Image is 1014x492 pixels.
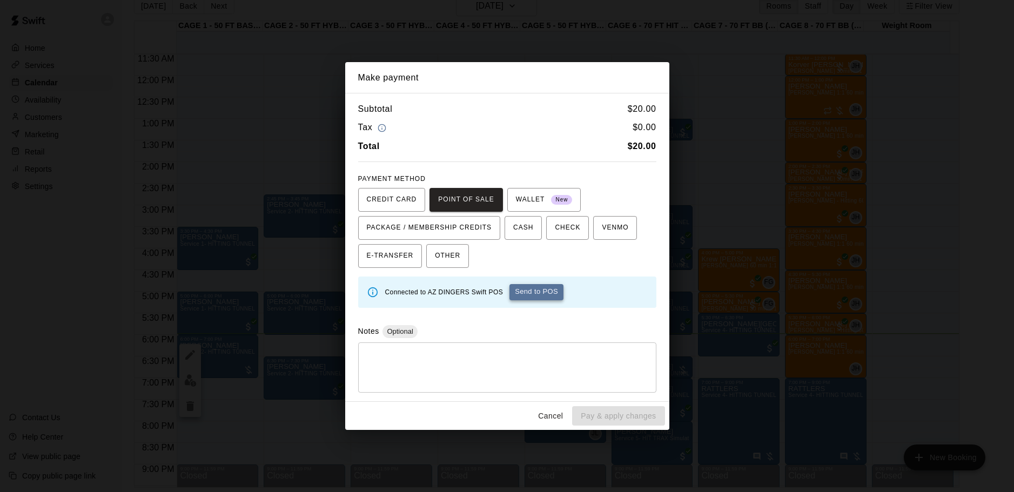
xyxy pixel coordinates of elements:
span: CHECK [555,219,580,237]
h6: $ 20.00 [628,102,656,116]
button: CHECK [546,216,589,240]
span: PAYMENT METHOD [358,175,426,183]
span: PACKAGE / MEMBERSHIP CREDITS [367,219,492,237]
span: Optional [382,327,417,335]
span: E-TRANSFER [367,247,414,265]
button: PACKAGE / MEMBERSHIP CREDITS [358,216,501,240]
span: POINT OF SALE [438,191,494,208]
h6: $ 0.00 [633,120,656,135]
h6: Subtotal [358,102,393,116]
span: CASH [513,219,533,237]
span: WALLET [516,191,573,208]
b: $ 20.00 [628,141,656,151]
span: New [551,193,572,207]
button: VENMO [593,216,637,240]
button: Cancel [533,406,568,426]
button: WALLET New [507,188,581,212]
button: E-TRANSFER [358,244,422,268]
button: POINT OF SALE [429,188,502,212]
h6: Tax [358,120,390,135]
span: CREDIT CARD [367,191,417,208]
span: VENMO [602,219,628,237]
span: Connected to AZ DINGERS Swift POS [385,288,503,296]
label: Notes [358,327,379,335]
button: OTHER [426,244,469,268]
h2: Make payment [345,62,669,93]
button: CREDIT CARD [358,188,426,212]
span: OTHER [435,247,460,265]
b: Total [358,141,380,151]
button: CASH [505,216,542,240]
button: Send to POS [509,284,563,300]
